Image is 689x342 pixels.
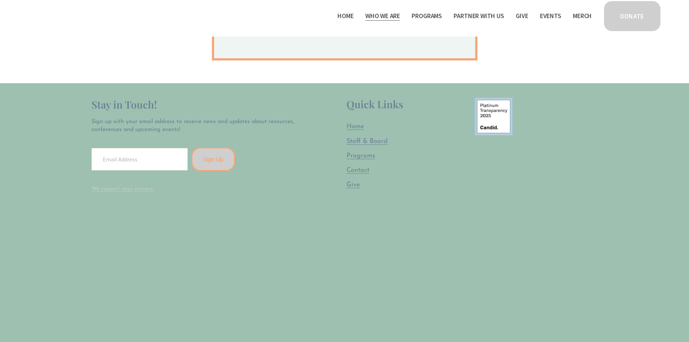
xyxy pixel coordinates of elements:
[203,156,223,163] span: Sign Up
[346,181,360,190] a: Give
[365,11,400,21] span: Who We Are
[346,153,375,159] span: Programs
[346,166,369,175] a: Contact
[346,182,360,188] span: Give
[454,11,504,21] span: Partner With Us
[412,10,442,22] a: folder dropdown
[346,122,364,131] a: Home
[540,10,561,22] a: Events
[346,137,388,146] a: Staff & Board
[454,10,504,22] a: folder dropdown
[365,10,400,22] a: folder dropdown
[346,138,388,145] span: Staff & Board
[346,152,375,161] a: Programs
[191,147,235,171] button: Sign Up
[573,10,592,22] a: Merch
[412,11,442,21] span: Programs
[346,123,364,130] span: Home
[92,97,300,112] h2: Stay in Touch!
[474,97,513,136] img: 9878580
[346,167,369,174] span: Contact
[92,186,154,192] a: We respect your privacy.
[516,10,528,22] a: Give
[337,10,353,22] a: Home
[346,97,403,111] span: Quick Links
[92,148,188,170] input: Email Address
[92,118,300,134] p: Sign up with your email address to receive news and updates about resources, conferences and upco...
